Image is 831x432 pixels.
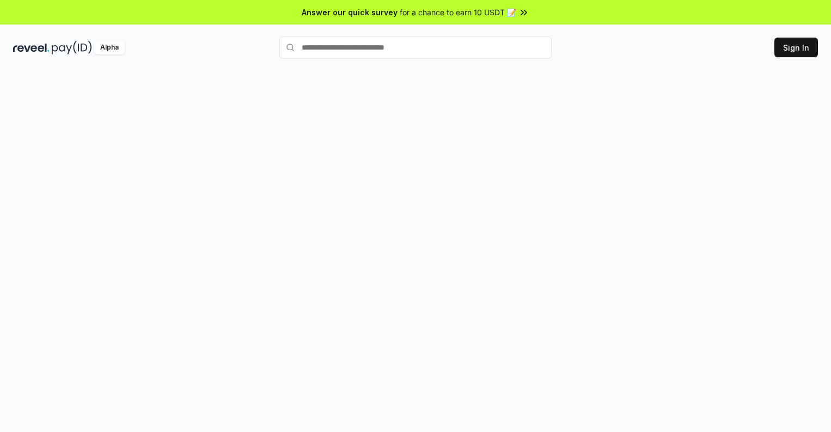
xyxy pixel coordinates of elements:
[52,41,92,54] img: pay_id
[400,7,516,18] span: for a chance to earn 10 USDT 📝
[94,41,125,54] div: Alpha
[13,41,50,54] img: reveel_dark
[302,7,398,18] span: Answer our quick survey
[774,38,818,57] button: Sign In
